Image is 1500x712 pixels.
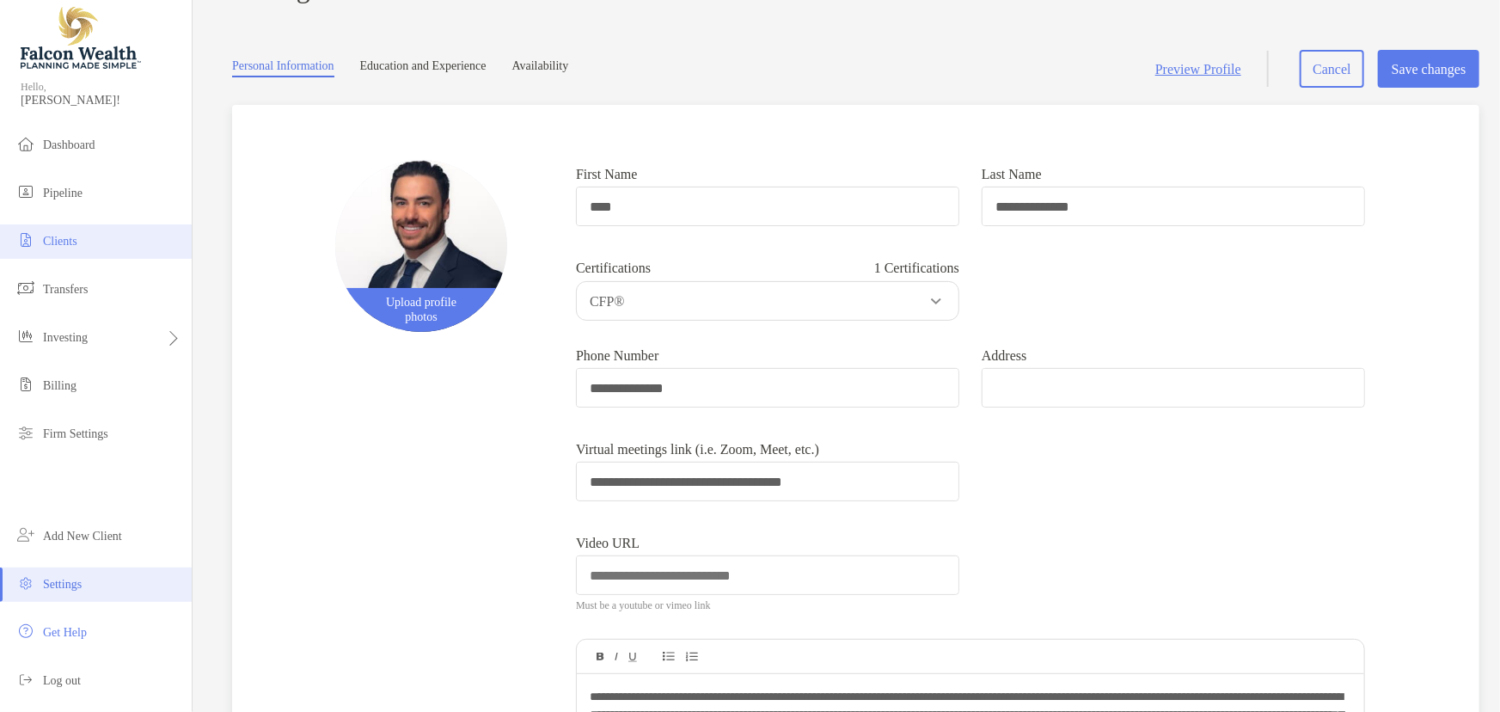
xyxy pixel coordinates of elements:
img: Editor control icon [597,653,604,661]
img: logout icon [15,669,36,690]
a: Education and Experience [360,59,487,77]
span: Transfers [43,283,88,296]
span: Billing [43,379,77,392]
img: Falcon Wealth Planning Logo [21,7,141,69]
span: Pipeline [43,187,83,199]
label: Address [982,348,1026,363]
button: Save changes [1378,50,1479,88]
span: Add New Client [43,530,122,543]
img: investing icon [15,326,36,347]
img: add_new_client icon [15,525,36,545]
img: billing icon [15,374,36,395]
a: Preview Profile [1155,61,1241,77]
img: Editor control icon [685,652,698,662]
img: Avatar [335,160,507,332]
img: transfers icon [15,278,36,298]
label: Virtual meetings link (i.e. Zoom, Meet, etc.) [576,442,819,457]
img: firm-settings icon [15,422,36,443]
span: Get Help [43,626,87,639]
img: Editor control icon [663,652,675,661]
label: Phone Number [576,348,658,363]
img: pipeline icon [15,181,36,202]
span: [PERSON_NAME]! [21,94,181,107]
span: 1 Certifications [874,261,959,276]
div: Certifications [576,261,959,276]
a: Personal Information [232,59,334,77]
img: dashboard icon [15,133,36,154]
span: Log out [43,674,81,687]
span: Dashboard [43,138,95,151]
img: Editor control icon [628,653,637,662]
span: Firm Settings [43,427,108,440]
label: Last Name [982,167,1042,181]
img: clients icon [15,230,36,250]
span: Clients [43,235,77,248]
span: Investing [43,331,88,344]
img: settings icon [15,573,36,593]
img: Editor control icon [615,653,618,661]
label: Video URL [576,536,640,550]
a: Availability [512,59,569,77]
img: get-help icon [15,621,36,641]
button: Cancel [1300,50,1364,88]
div: Must be a youtube or vimeo link [576,599,711,611]
span: Upload profile photos [335,288,507,332]
label: First Name [576,167,638,181]
span: Settings [43,578,82,591]
p: CFP® [581,291,963,312]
